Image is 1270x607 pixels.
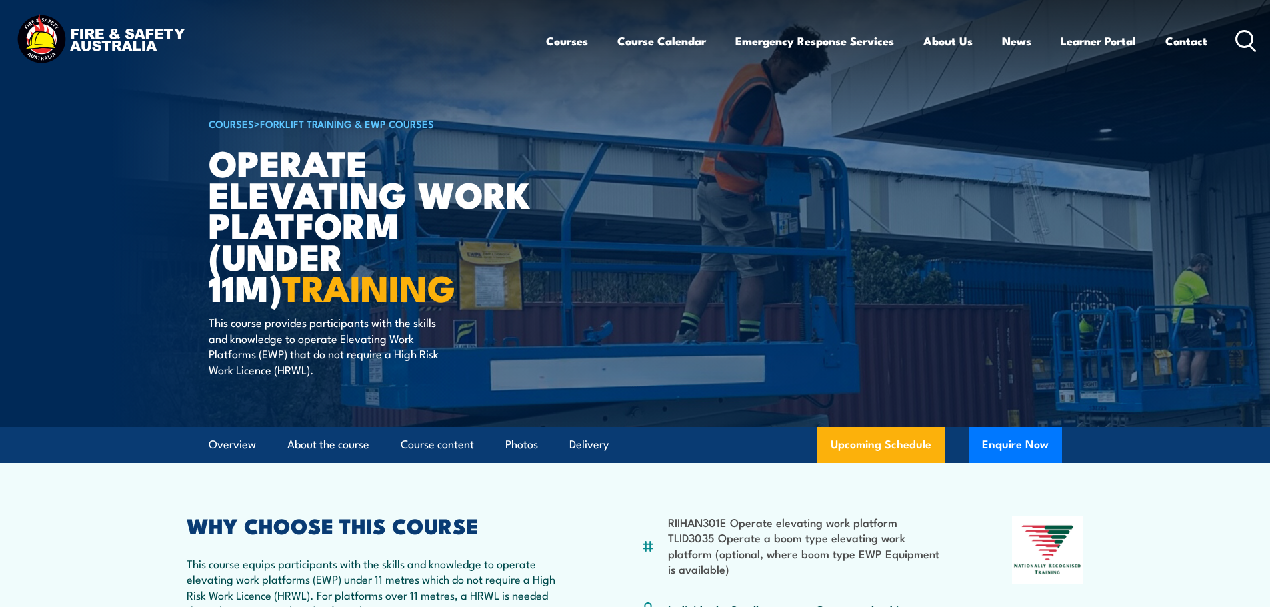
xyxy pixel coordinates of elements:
[209,115,538,131] h6: >
[1002,23,1031,59] a: News
[401,427,474,462] a: Course content
[282,259,455,314] strong: TRAINING
[969,427,1062,463] button: Enquire Now
[260,116,434,131] a: Forklift Training & EWP Courses
[617,23,706,59] a: Course Calendar
[1165,23,1207,59] a: Contact
[209,147,538,303] h1: Operate Elevating Work Platform (under 11m)
[923,23,973,59] a: About Us
[209,314,452,377] p: This course provides participants with the skills and knowledge to operate Elevating Work Platfor...
[817,427,945,463] a: Upcoming Schedule
[546,23,588,59] a: Courses
[569,427,609,462] a: Delivery
[1061,23,1136,59] a: Learner Portal
[735,23,894,59] a: Emergency Response Services
[287,427,369,462] a: About the course
[505,427,538,462] a: Photos
[209,116,254,131] a: COURSES
[1012,516,1084,584] img: Nationally Recognised Training logo.
[209,427,256,462] a: Overview
[668,514,947,530] li: RIIHAN301E Operate elevating work platform
[668,530,947,576] li: TLID3035 Operate a boom type elevating work platform (optional, where boom type EWP Equipment is ...
[187,516,576,534] h2: WHY CHOOSE THIS COURSE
